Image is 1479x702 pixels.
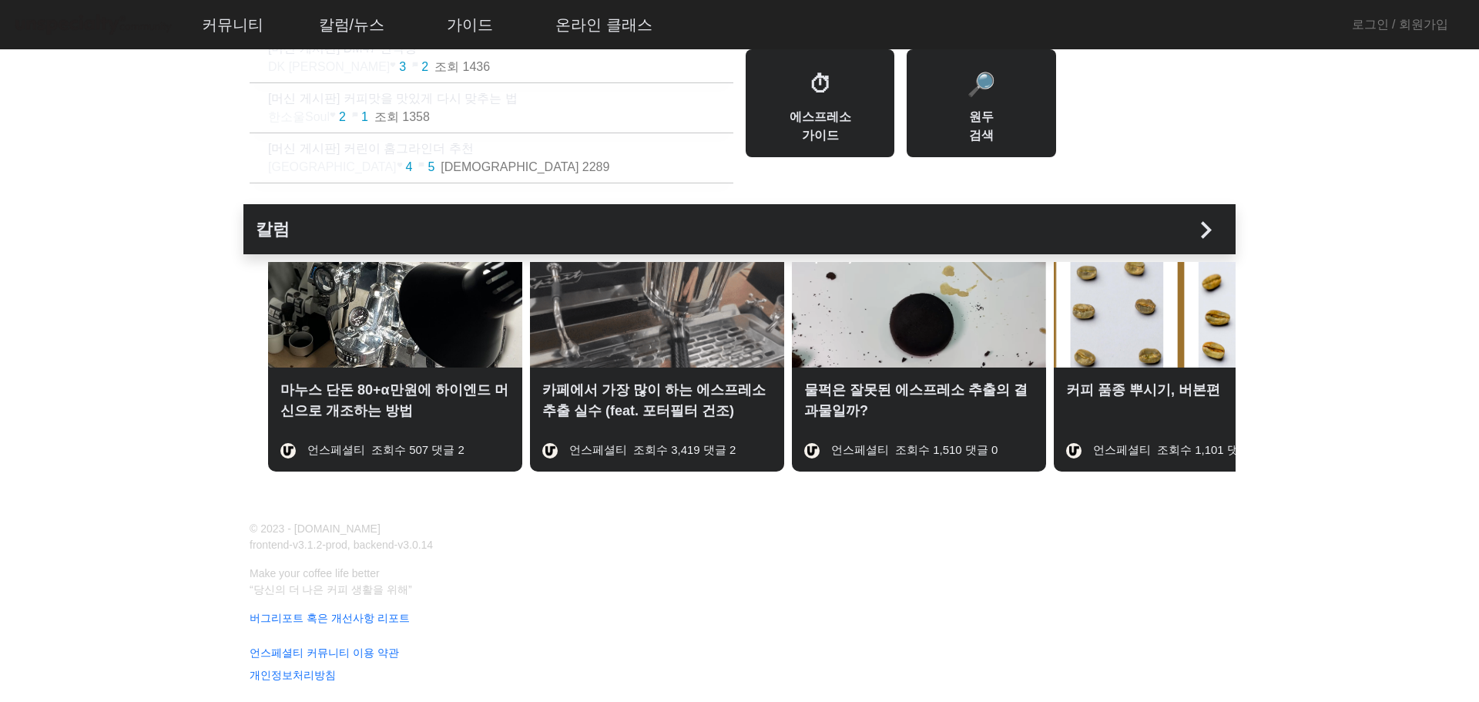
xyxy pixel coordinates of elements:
a: 가이드 [434,4,505,45]
img: title image [268,262,522,368]
span: [DEMOGRAPHIC_DATA] 2289 [441,160,615,173]
span: 대화 [141,512,159,525]
img: title image [1054,262,1308,368]
span: 물퍽은 잘못된 에스프레소 추출의 결과물일까? [804,380,1034,422]
a: 대화 [102,489,199,527]
a: 설정 [199,489,296,527]
img: title [804,443,820,458]
span: 조회수 1,101 댓글 0 [1157,443,1259,456]
img: title [280,443,296,458]
p: [머신 게시판] 커린이 홈그라인더 추천 [268,139,733,158]
span: [GEOGRAPHIC_DATA] [268,160,397,173]
a: 개인정보처리방침 [240,667,1220,684]
img: title image [530,262,784,368]
span: 조회수 1,510 댓글 0 [895,443,998,456]
a: 물퍽은 잘못된 에스프레소 추출의 결과물일까?title언스페셜티조회수 1,510 댓글 0 [792,304,1046,472]
a: ⏱에스프레소가이드 [739,49,900,157]
a: 칼럼 [256,217,1223,242]
span: 3 [399,60,412,73]
span: 조회 1358 [374,110,436,123]
span: 언스페셜티 [307,443,365,456]
span: 2 [339,110,352,123]
mat-icon: favorite [397,162,406,171]
div: 에스프레소 가이드 [746,49,894,157]
a: 커피 품종 뿌시기, 버본편title언스페셜티조회수 1,101 댓글 0 [1054,304,1308,472]
span: 🔎 [967,72,995,97]
mat-icon: chat_bubble [418,162,428,171]
span: 언스페셜티 [569,443,627,456]
mat-icon: chat_bubble [412,62,421,71]
a: 버그리포트 혹은 개선사항 리포트 [240,610,1220,626]
mat-icon: chevron_right [1189,213,1223,247]
a: [머신 게시판] DM47 언박싱DK [PERSON_NAME]32조회 1436 [250,33,733,82]
span: 조회 1436 [434,60,496,73]
a: 커뮤니티 [189,4,276,45]
span: 홈 [49,512,58,524]
a: 온라인 클래스 [543,4,665,45]
span: 카페에서 가장 많이 하는 에스프레소 추출 실수 (feat. 포터필터 건조) [542,380,772,422]
a: 🔎원두검색 [900,49,1061,157]
img: title [1066,443,1082,458]
img: title image [792,262,1046,368]
span: 5 [428,160,441,173]
span: DK [PERSON_NAME] [268,60,390,73]
span: 마누스 단돈 80+α만원에 하이엔드 머신으로 개조하는 방법 [280,380,510,422]
span: 4 [406,160,419,173]
a: 마누스 단돈 80+α만원에 하이엔드 머신으로 개조하는 방법title언스페셜티조회수 507 댓글 2 [268,304,522,472]
a: 언스페셜티 커뮤니티 이용 약관 [240,645,1220,661]
mat-icon: favorite [390,62,399,71]
span: 언스페셜티 [831,443,889,456]
mat-icon: chat_bubble [352,112,361,121]
div: 원두 검색 [907,49,1055,157]
a: 칼럼/뉴스 [307,4,397,45]
span: 커피 품종 뿌시기, 버본편 [1066,380,1220,422]
span: 조회수 3,419 댓글 2 [633,443,736,456]
span: 조회수 507 댓글 2 [371,443,464,456]
mat-icon: favorite [330,112,339,121]
a: 카페에서 가장 많이 하는 에스프레소 추출 실수 (feat. 포터필터 건조)title언스페셜티조회수 3,419 댓글 2 [530,304,784,472]
span: 설정 [238,512,257,524]
p: [머신 게시판] 커피맛을 맛있게 다시 맞추는 법 [268,89,733,108]
img: logo [12,12,174,39]
a: 홈 [5,489,102,527]
span: 언스페셜티 [1093,443,1151,456]
a: 로그인 / 회원가입 [1352,15,1448,34]
span: 1 [361,110,374,123]
p: Make your coffee life better “당신의 더 나은 커피 생활을 위해” [240,566,1220,598]
a: [머신 게시판] 커피맛을 맛있게 다시 맞추는 법한소울Soul21조회 1358 [250,83,733,133]
span: ⏱ [809,72,832,97]
p: © 2023 - [DOMAIN_NAME] frontend-v3.1.2-prod, backend-v3.0.14 [240,521,730,553]
a: [머신 게시판] 커린이 홈그라인더 추천[GEOGRAPHIC_DATA]45[DEMOGRAPHIC_DATA] 2289 [250,133,733,183]
span: 2 [421,60,434,73]
span: 한소울Soul [268,110,330,123]
img: title [542,443,558,458]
